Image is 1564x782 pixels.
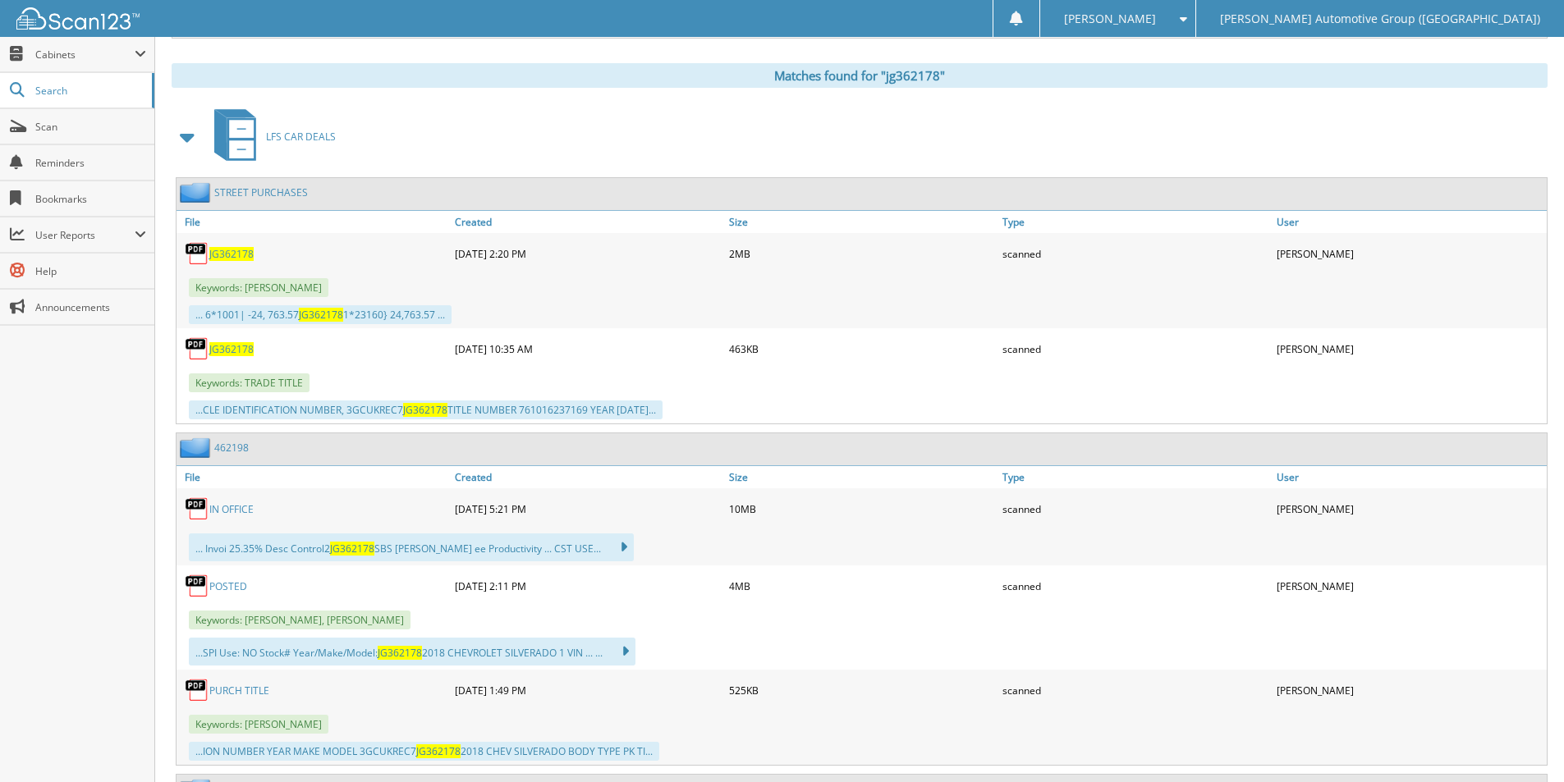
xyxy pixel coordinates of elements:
span: Keywords: TRADE TITLE [189,373,310,392]
div: [DATE] 2:20 PM [451,237,725,270]
span: JG362178 [299,308,343,322]
a: LFS CAR DEALS [204,104,336,169]
img: PDF.png [185,574,209,598]
span: JG362178 [403,403,447,417]
div: ... 6*1001| -24, 763.57 1*23160} 24,763.57 ... [189,305,452,324]
span: [PERSON_NAME] Automotive Group ([GEOGRAPHIC_DATA]) [1220,14,1540,24]
span: LFS CAR DEALS [266,130,336,144]
a: Type [998,466,1273,488]
img: scan123-logo-white.svg [16,7,140,30]
span: Announcements [35,300,146,314]
a: JG362178 [209,342,254,356]
a: User [1273,211,1547,233]
div: 4MB [725,569,999,602]
img: folder2.png [180,182,214,203]
span: User Reports [35,228,135,242]
div: [PERSON_NAME] [1273,569,1547,602]
div: [DATE] 5:21 PM [451,492,725,525]
div: [DATE] 10:35 AM [451,332,725,365]
a: File [177,211,451,233]
span: JG362178 [330,542,374,556]
div: [PERSON_NAME] [1273,492,1547,525]
a: STREET PURCHASES [214,185,308,199]
div: ... Invoi 25.35% Desc Control2 SBS [PERSON_NAME] ee Productivity ... CST USE... [189,533,634,561]
span: Cabinets [35,48,135,62]
a: POSTED [209,579,247,593]
img: PDF.png [185,336,209,361]
div: scanned [998,674,1273,707]
iframe: Chat Widget [1482,703,1564,782]
a: User [1273,466,1547,488]
span: [PERSON_NAME] [1064,14,1156,24]
div: [DATE] 1:49 PM [451,674,725,707]
a: Type [998,211,1273,233]
span: Keywords: [PERSON_NAME], [PERSON_NAME] [189,611,410,629]
a: PURCH TITLE [209,684,269,697]
span: Reminders [35,156,146,170]
a: JG362178 [209,247,254,261]
div: [PERSON_NAME] [1273,674,1547,707]
div: ...CLE IDENTIFICATION NUMBER, 3GCUKREC7 TITLE NUMBER 761016237169 YEAR [DATE]... [189,400,663,419]
div: ...SPI Use: NO Stock# Year/Make/Model: 2018 CHEVROLET SILVERADO 1 VIN ... ... [189,638,635,665]
span: Scan [35,120,146,134]
div: 2MB [725,237,999,270]
span: Help [35,264,146,278]
img: PDF.png [185,678,209,702]
span: Keywords: [PERSON_NAME] [189,278,328,297]
span: Search [35,84,144,98]
a: 462198 [214,441,249,455]
div: Matches found for "jg362178" [172,63,1548,88]
a: Size [725,466,999,488]
div: [PERSON_NAME] [1273,332,1547,365]
div: 10MB [725,492,999,525]
a: IN OFFICE [209,502,254,516]
div: [PERSON_NAME] [1273,237,1547,270]
div: ...ION NUMBER YEAR MAKE MODEL 3GCUKREC7 2018 CHEV SILVERADO BODY TYPE PK TI... [189,742,659,761]
div: scanned [998,569,1273,602]
a: Created [451,466,725,488]
span: Bookmarks [35,192,146,206]
img: folder2.png [180,437,214,458]
div: scanned [998,332,1273,365]
a: Created [451,211,725,233]
div: scanned [998,237,1273,270]
div: [DATE] 2:11 PM [451,569,725,602]
span: Keywords: [PERSON_NAME] [189,715,328,734]
div: scanned [998,492,1273,525]
a: Size [725,211,999,233]
div: 525KB [725,674,999,707]
img: PDF.png [185,496,209,521]
a: File [177,466,451,488]
span: JG362178 [416,744,461,758]
div: 463KB [725,332,999,365]
span: JG362178 [378,646,422,660]
img: PDF.png [185,241,209,266]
